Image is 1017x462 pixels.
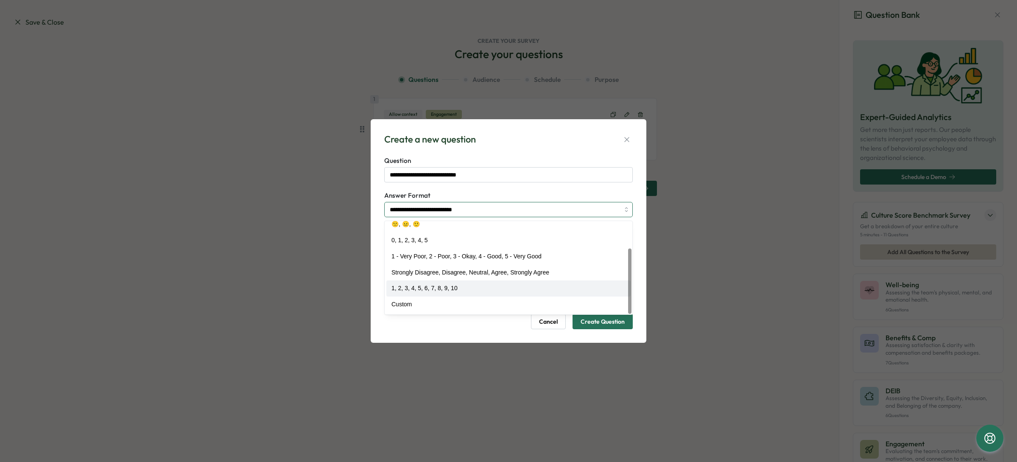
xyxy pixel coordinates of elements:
[386,249,631,265] div: 1 - Very Poor, 2 - Poor, 3 - Okay, 4 - Good, 5 - Very Good
[386,280,631,297] div: 1, 2, 3, 4, 5, 6, 7, 8, 9, 10
[384,156,633,165] label: Question
[386,216,631,232] div: 🙁, 😐, 🙂
[539,314,558,329] span: Cancel
[386,265,631,281] div: Strongly Disagree, Disagree, Neutral, Agree, Strongly Agree
[573,314,633,329] button: Create Question
[384,133,476,146] div: Create a new question
[531,314,566,329] button: Cancel
[581,314,625,329] span: Create Question
[386,232,631,249] div: 0, 1, 2, 3, 4, 5
[386,297,631,313] div: Custom
[384,191,633,200] label: Answer Format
